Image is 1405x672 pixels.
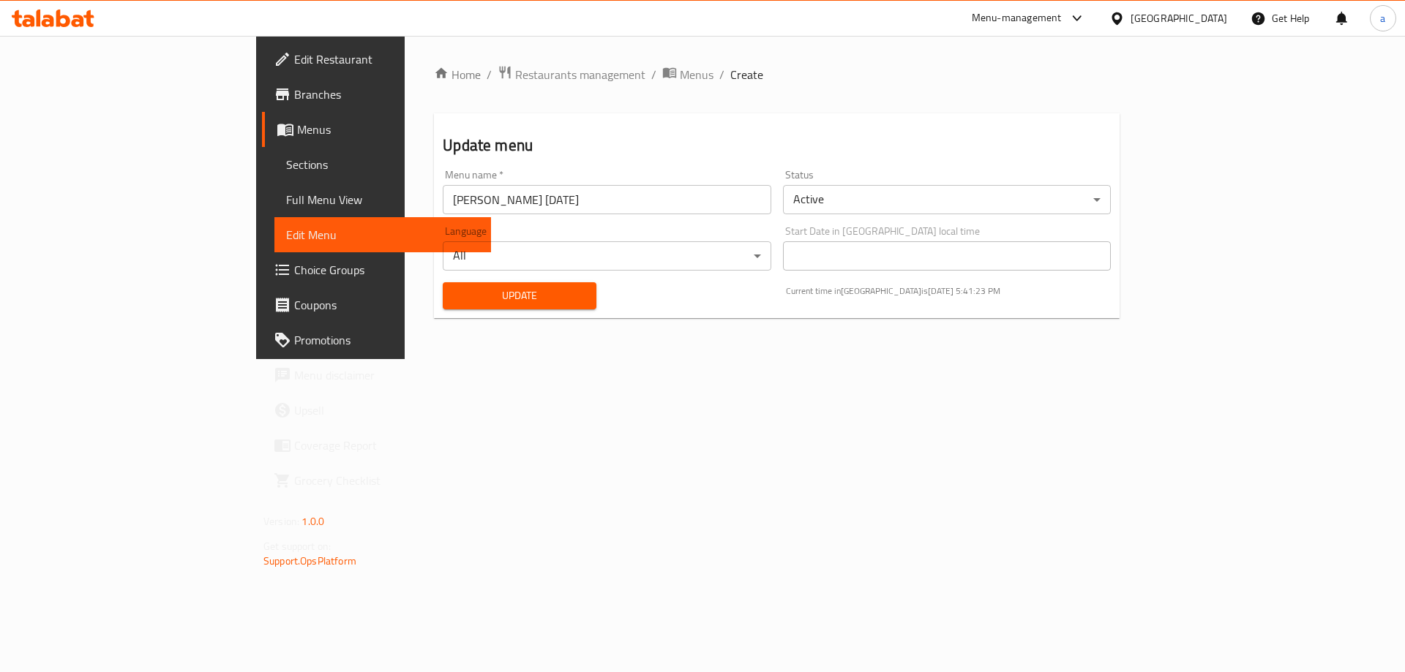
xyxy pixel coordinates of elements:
[262,252,491,287] a: Choice Groups
[274,147,491,182] a: Sections
[515,66,645,83] span: Restaurants management
[443,135,1111,156] h2: Update menu
[263,512,299,531] span: Version:
[301,512,324,531] span: 1.0.0
[262,322,491,358] a: Promotions
[294,296,479,314] span: Coupons
[262,428,491,463] a: Coverage Report
[274,182,491,217] a: Full Menu View
[262,358,491,393] a: Menu disclaimer
[294,437,479,454] span: Coverage Report
[294,472,479,489] span: Grocery Checklist
[294,261,479,279] span: Choice Groups
[443,241,771,271] div: All
[263,551,356,570] a: Support.OpsPlatform
[972,10,1062,27] div: Menu-management
[680,66,713,83] span: Menus
[294,366,479,384] span: Menu disclaimer
[454,287,585,305] span: Update
[1380,10,1385,26] span: a
[294,401,479,419] span: Upsell
[286,191,479,208] span: Full Menu View
[294,86,479,103] span: Branches
[262,77,491,112] a: Branches
[294,331,479,349] span: Promotions
[262,42,491,77] a: Edit Restaurant
[443,185,771,214] input: Please enter Menu name
[297,121,479,138] span: Menus
[662,65,713,84] a: Menus
[262,112,491,147] a: Menus
[786,284,1111,298] p: Current time in [GEOGRAPHIC_DATA] is [DATE] 5:41:23 PM
[1131,10,1227,26] div: [GEOGRAPHIC_DATA]
[262,287,491,322] a: Coupons
[263,537,331,556] span: Get support on:
[434,65,1120,84] nav: breadcrumb
[262,393,491,428] a: Upsell
[274,217,491,252] a: Edit Menu
[730,66,763,83] span: Create
[294,50,479,68] span: Edit Restaurant
[783,185,1111,214] div: Active
[651,66,656,83] li: /
[286,156,479,173] span: Sections
[719,66,724,83] li: /
[262,463,491,498] a: Grocery Checklist
[498,65,645,84] a: Restaurants management
[443,282,596,309] button: Update
[286,226,479,243] span: Edit Menu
